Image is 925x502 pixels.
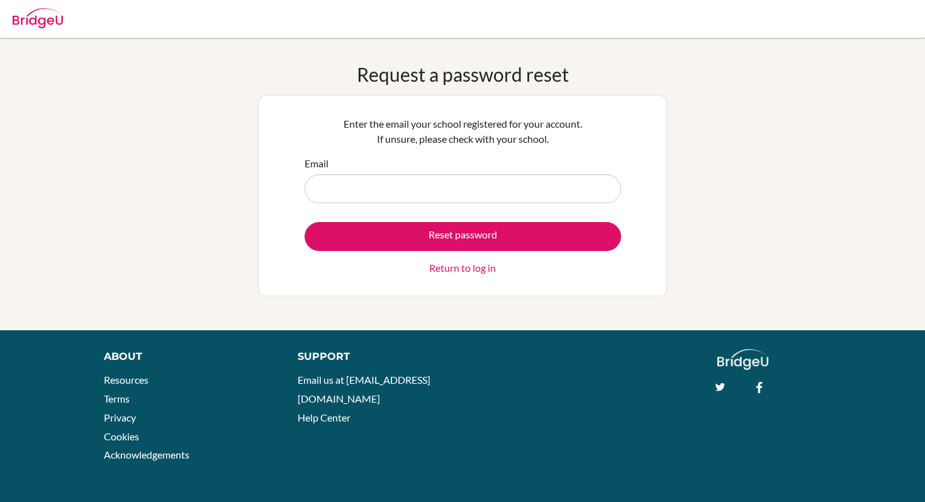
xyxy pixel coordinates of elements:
[104,449,189,460] a: Acknowledgements
[104,349,269,364] div: About
[717,349,768,370] img: logo_white@2x-f4f0deed5e89b7ecb1c2cc34c3e3d731f90f0f143d5ea2071677605dd97b5244.png
[298,411,350,423] a: Help Center
[305,222,621,251] button: Reset password
[104,430,139,442] a: Cookies
[104,411,136,423] a: Privacy
[357,63,569,86] h1: Request a password reset
[298,374,430,404] a: Email us at [EMAIL_ADDRESS][DOMAIN_NAME]
[305,156,328,171] label: Email
[298,349,450,364] div: Support
[429,260,496,276] a: Return to log in
[104,393,130,404] a: Terms
[104,374,149,386] a: Resources
[305,116,621,147] p: Enter the email your school registered for your account. If unsure, please check with your school.
[13,8,63,28] img: Bridge-U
